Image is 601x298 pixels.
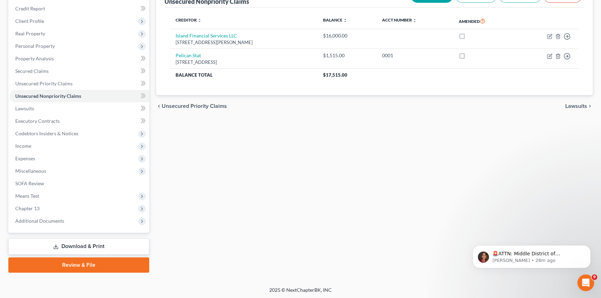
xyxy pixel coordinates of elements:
a: Property Analysis [10,52,149,65]
i: chevron_right [587,103,593,109]
a: Creditor unfold_more [176,17,202,23]
a: SOFA Review [10,177,149,190]
span: Expenses [15,155,35,161]
a: Island Financial Services LLC [176,33,237,39]
a: Unsecured Nonpriority Claims [10,90,149,102]
a: Lawsuits [10,102,149,115]
a: Secured Claims [10,65,149,77]
span: Secured Claims [15,68,49,74]
span: Client Profile [15,18,44,24]
span: Income [15,143,31,149]
i: unfold_more [197,18,202,23]
a: Executory Contracts [10,115,149,127]
a: Unsecured Priority Claims [10,77,149,90]
span: Lawsuits [15,105,34,111]
i: unfold_more [413,18,417,23]
span: Unsecured Priority Claims [15,80,73,86]
span: Miscellaneous [15,168,46,174]
span: $17,515.00 [323,72,347,78]
span: Lawsuits [565,103,587,109]
i: unfold_more [343,18,347,23]
a: Credit Report [10,2,149,15]
div: [STREET_ADDRESS][PERSON_NAME] [176,39,312,46]
span: Credit Report [15,6,45,11]
span: SOFA Review [15,180,44,186]
div: [STREET_ADDRESS] [176,59,312,66]
span: Real Property [15,31,45,36]
th: Amended [453,13,516,29]
span: Additional Documents [15,218,64,224]
div: $1,515.00 [323,52,371,59]
span: Property Analysis [15,56,54,61]
span: Unsecured Nonpriority Claims [15,93,81,99]
th: Balance Total [170,69,317,81]
div: 0001 [382,52,448,59]
a: Balance unfold_more [323,17,347,23]
a: Acct Number unfold_more [382,17,417,23]
iframe: Intercom live chat [577,274,594,291]
a: Download & Print [8,238,149,255]
i: chevron_left [156,103,162,109]
div: $16,000.00 [323,32,371,39]
span: Codebtors Insiders & Notices [15,130,78,136]
button: chevron_left Unsecured Priority Claims [156,103,227,109]
span: Chapter 13 [15,205,40,211]
span: Means Test [15,193,39,199]
span: Unsecured Priority Claims [162,103,227,109]
a: Pelican Stat [176,52,201,58]
iframe: Intercom notifications message [462,231,601,279]
span: 9 [592,274,597,280]
span: Executory Contracts [15,118,60,124]
span: Personal Property [15,43,55,49]
button: Lawsuits chevron_right [565,103,593,109]
a: Review & File [8,257,149,273]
